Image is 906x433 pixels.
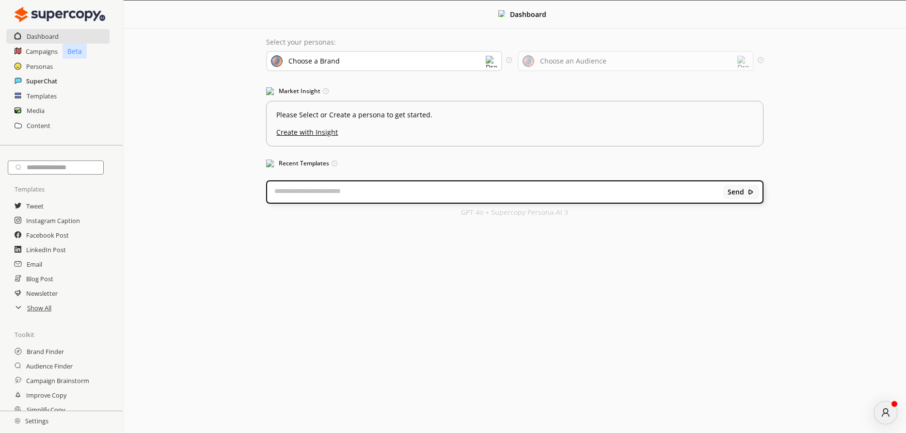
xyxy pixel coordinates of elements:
h3: Market Insight [266,84,763,98]
a: Media [27,103,45,118]
a: Content [27,118,50,133]
a: Newsletter [26,286,58,301]
a: Instagram Caption [26,213,80,228]
img: Market Insight [266,87,274,95]
a: Brand Finder [27,344,64,359]
p: Beta [63,44,87,59]
a: Campaign Brainstorm [26,373,89,388]
div: Choose an Audience [540,57,606,65]
a: LinkedIn Post [26,242,66,257]
a: Dashboard [27,29,59,44]
button: atlas-launcher [874,401,897,424]
b: Send [728,188,744,196]
img: Tooltip Icon [506,57,512,63]
img: Popular Templates [266,160,274,167]
div: Choose a Brand [288,57,340,65]
a: Blog Post [26,272,53,286]
a: Tweet [26,199,44,213]
img: Tooltip Icon [332,160,337,166]
a: Email [27,257,42,272]
a: Improve Copy [26,388,66,402]
p: Please Select or Create a persona to get started. [276,111,753,119]
a: Campaigns [26,44,58,59]
img: Brand Icon [271,55,283,67]
img: Dropdown Icon [737,56,749,67]
img: Audience Icon [523,55,534,67]
u: Create with Insight [276,124,753,136]
b: Dashboard [510,10,546,19]
a: Templates [27,89,57,103]
img: Tooltip Icon [758,57,763,63]
p: GPT 4o + Supercopy Persona-AI 3 [461,208,568,216]
a: SuperChat [26,74,57,88]
div: atlas-message-author-avatar [874,401,897,424]
img: Close [15,5,105,24]
img: Close [747,189,754,195]
img: Close [498,10,505,17]
p: Select your personas: [266,38,763,46]
a: Simplify Copy [27,402,65,417]
a: Personas [26,59,53,74]
a: Show All [27,301,51,315]
a: Facebook Post [26,228,69,242]
img: Tooltip Icon [323,88,329,94]
h3: Recent Templates [266,156,763,171]
a: Audience Finder [26,359,73,373]
img: Close [15,418,20,424]
img: Dropdown Icon [486,56,497,67]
